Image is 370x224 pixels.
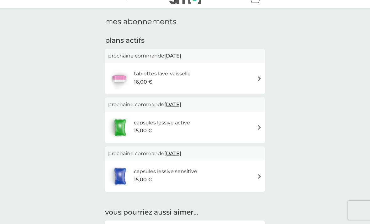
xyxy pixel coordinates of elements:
img: capsules lessive sensitive [108,165,132,187]
span: [DATE] [164,50,181,62]
span: [DATE] [164,98,181,111]
p: prochaine commande [108,101,262,109]
h2: plans actifs [105,36,265,46]
span: 16,00 € [134,78,152,86]
p: prochaine commande [108,150,262,158]
h6: capsules lessive active [134,119,190,127]
h6: capsules lessive sensitive [134,167,197,176]
span: 15,00 € [134,176,152,184]
p: prochaine commande [108,52,262,60]
img: tablettes lave-vaisselle [108,68,130,90]
h1: mes abonnements [105,17,265,26]
img: flèche à droite [257,174,262,179]
h6: tablettes lave-vaisselle [134,70,191,78]
img: flèche à droite [257,125,262,130]
img: capsules lessive active [108,117,132,139]
img: flèche à droite [257,76,262,81]
span: [DATE] [164,147,181,160]
h2: vous pourriez aussi aimer... [105,208,265,217]
span: 15,00 € [134,127,152,135]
